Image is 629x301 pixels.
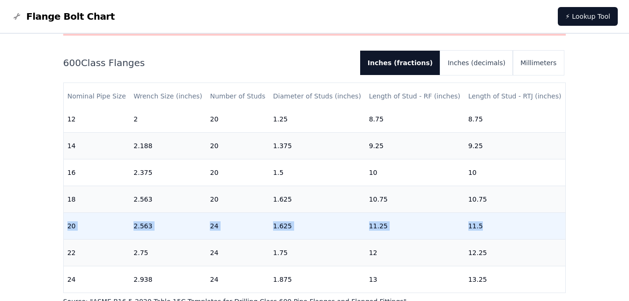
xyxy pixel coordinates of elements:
[558,7,618,26] a: ⚡ Lookup Tool
[269,212,365,239] td: 1.625
[64,212,130,239] td: 20
[206,239,269,266] td: 24
[465,83,566,110] th: Length of Stud - RTJ (inches)
[64,239,130,266] td: 22
[365,212,465,239] td: 11.25
[513,51,564,75] button: Millimeters
[206,132,269,159] td: 20
[269,105,365,132] td: 1.25
[64,83,130,110] th: Nominal Pipe Size
[365,239,465,266] td: 12
[269,83,365,110] th: Diameter of Studs (inches)
[64,186,130,212] td: 18
[64,159,130,186] td: 16
[130,105,206,132] td: 2
[64,266,130,293] td: 24
[365,105,465,132] td: 8.75
[11,10,115,23] a: Flange Bolt Chart LogoFlange Bolt Chart
[365,186,465,212] td: 10.75
[365,159,465,186] td: 10
[64,105,130,132] td: 12
[269,266,365,293] td: 1.875
[130,239,206,266] td: 2.75
[465,105,566,132] td: 8.75
[63,56,353,69] h2: 600 Class Flanges
[365,266,465,293] td: 13
[365,83,465,110] th: Length of Stud - RF (inches)
[206,212,269,239] td: 24
[269,132,365,159] td: 1.375
[64,132,130,159] td: 14
[465,132,566,159] td: 9.25
[130,186,206,212] td: 2.563
[206,159,269,186] td: 20
[269,159,365,186] td: 1.5
[26,10,115,23] span: Flange Bolt Chart
[206,83,269,110] th: Number of Studs
[206,186,269,212] td: 20
[465,212,566,239] td: 11.5
[11,11,22,22] img: Flange Bolt Chart Logo
[360,51,440,75] button: Inches (fractions)
[130,266,206,293] td: 2.938
[206,105,269,132] td: 20
[130,212,206,239] td: 2.563
[130,83,206,110] th: Wrench Size (inches)
[465,159,566,186] td: 10
[440,51,513,75] button: Inches (decimals)
[130,159,206,186] td: 2.375
[465,266,566,293] td: 13.25
[269,239,365,266] td: 1.75
[465,239,566,266] td: 12.25
[465,186,566,212] td: 10.75
[269,186,365,212] td: 1.625
[365,132,465,159] td: 9.25
[130,132,206,159] td: 2.188
[206,266,269,293] td: 24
